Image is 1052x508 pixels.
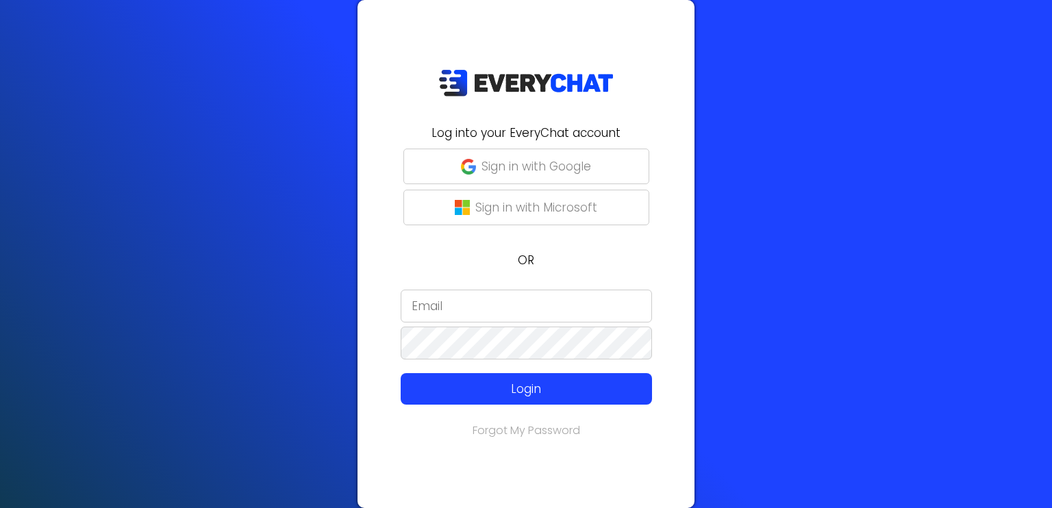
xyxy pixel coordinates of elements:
button: Login [401,373,652,405]
a: Forgot My Password [473,422,580,438]
button: Sign in with Microsoft [403,190,649,225]
img: microsoft-logo.png [455,200,470,215]
p: Sign in with Microsoft [475,199,597,216]
img: google-g.png [461,159,476,174]
input: Email [401,290,652,322]
p: Sign in with Google [481,157,591,175]
h2: Log into your EveryChat account [366,124,686,142]
p: OR [366,251,686,269]
button: Sign in with Google [403,149,649,184]
p: Login [426,380,627,398]
img: EveryChat_logo_dark.png [438,69,614,97]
